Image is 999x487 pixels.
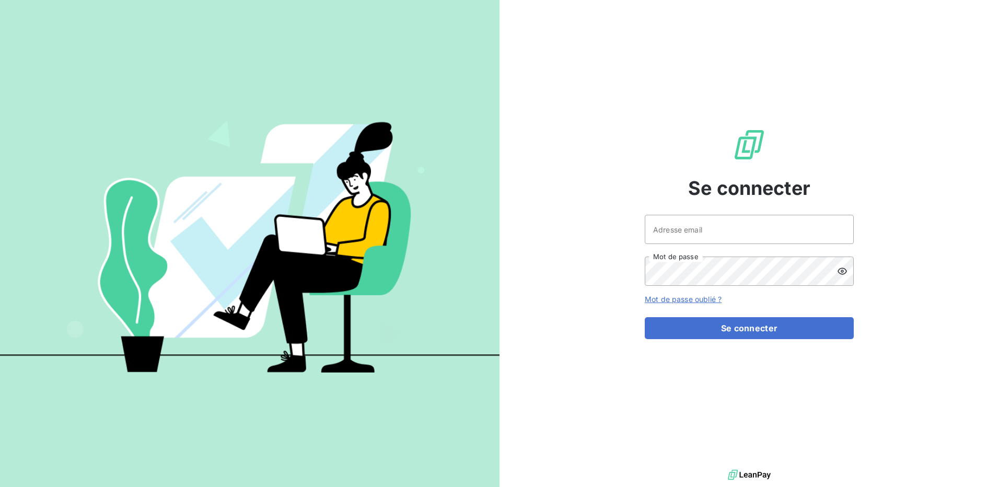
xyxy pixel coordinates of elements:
[645,317,854,339] button: Se connecter
[645,215,854,244] input: placeholder
[688,174,810,202] span: Se connecter
[728,467,771,483] img: logo
[645,295,722,304] a: Mot de passe oublié ?
[733,128,766,161] img: Logo LeanPay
